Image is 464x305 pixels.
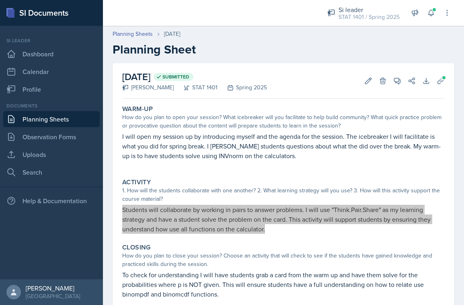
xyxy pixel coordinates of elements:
span: Submitted [162,74,189,80]
label: Activity [122,178,151,186]
div: STAT 1401 / Spring 2025 [339,13,400,21]
label: Warm-Up [122,105,153,113]
div: [DATE] [164,30,180,38]
div: Spring 2025 [218,83,267,92]
div: [GEOGRAPHIC_DATA] [26,292,80,300]
div: 1. How will the students collaborate with one another? 2. What learning strategy will you use? 3.... [122,186,445,203]
div: How do you plan to open your session? What icebreaker will you facilitate to help build community... [122,113,445,130]
h2: Planning Sheet [113,42,454,57]
div: Si leader [3,37,100,44]
p: To check for understanding I will have students grab a card from the warm up and have them solve ... [122,270,445,299]
a: Dashboard [3,46,100,62]
a: Planning Sheets [113,30,153,38]
div: [PERSON_NAME] [26,284,80,292]
div: [PERSON_NAME] [122,83,174,92]
a: Uploads [3,146,100,163]
div: Si leader [339,5,400,14]
h2: [DATE] [122,70,267,84]
a: Profile [3,81,100,97]
a: Calendar [3,64,100,80]
div: STAT 1401 [174,83,218,92]
p: Students will collaborate by working in pairs to answer problems. I will use "Think.Pair.Share" a... [122,205,445,234]
a: Planning Sheets [3,111,100,127]
a: Search [3,164,100,180]
div: Help & Documentation [3,193,100,209]
p: I will open my session up by introducing myself and the agenda for the session. The icebreaker I ... [122,132,445,161]
label: Closing [122,243,151,251]
div: How do you plan to close your session? Choose an activity that will check to see if the students ... [122,251,445,268]
a: Observation Forms [3,129,100,145]
div: Documents [3,102,100,109]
